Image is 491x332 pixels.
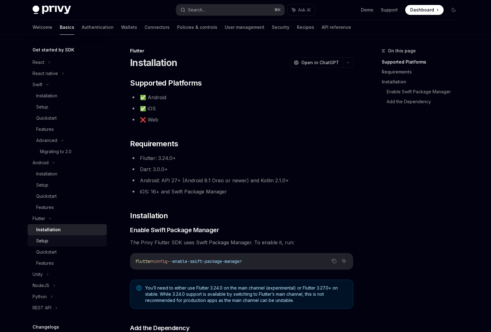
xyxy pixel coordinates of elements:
a: Welcome [33,20,52,35]
li: iOS: 16+ and Swift Package Manager [130,187,353,196]
a: Recipes [297,20,314,35]
button: Open in ChatGPT [290,57,343,68]
a: API reference [322,20,351,35]
div: Quickstart [36,193,57,200]
div: React native [33,70,58,77]
a: Demo [361,7,373,13]
a: Installation [28,224,107,235]
div: Installation [36,170,57,178]
li: Android: API 27+ (Android 8.1 Oreo or newer) and Kotlin 2.1.0+ [130,176,353,185]
button: Copy the contents from the code block [330,257,338,265]
a: Installation [382,77,463,87]
div: Advanced [36,137,57,144]
a: User management [225,20,264,35]
a: Wallets [121,20,137,35]
div: Setup [36,237,48,245]
a: Features [28,202,107,213]
a: Connectors [145,20,170,35]
button: Toggle dark mode [449,5,458,15]
div: Migrating to 2.0 [40,148,72,155]
li: ❌ Web [130,115,353,124]
button: Ask AI [340,257,348,265]
div: Python [33,293,47,300]
a: Dashboard [405,5,444,15]
div: Flutter [33,215,45,222]
span: You’ll need to either use Flutter 3.24.0 on the main channel (experimental) or Flutter 3.27.0+ on... [145,285,347,303]
span: flutter [135,259,153,264]
span: config [153,259,167,264]
span: Requirements [130,139,178,149]
div: React [33,59,44,66]
h1: Installation [130,57,177,68]
a: Basics [60,20,74,35]
a: Enable Swift Package Manager [387,87,463,97]
a: Installation [28,168,107,179]
a: Quickstart [28,113,107,124]
li: ✅ Android [130,93,353,102]
a: Add the Dependency [387,97,463,107]
div: Installation [36,226,61,233]
a: Requirements [382,67,463,77]
button: Search...⌘K [176,4,285,15]
a: Features [28,258,107,269]
h5: Changelogs [33,323,59,331]
div: Search... [188,6,205,14]
span: Installation [130,211,168,221]
button: Ask AI [288,4,315,15]
div: Unity [33,271,43,278]
li: ✅ iOS [130,104,353,113]
div: Features [36,204,54,211]
a: Quickstart [28,191,107,202]
div: Setup [36,103,48,111]
a: Authentication [82,20,114,35]
a: Features [28,124,107,135]
div: REST API [33,304,51,312]
a: Policies & controls [177,20,217,35]
span: ⌘ K [274,7,281,12]
a: Setup [28,235,107,246]
div: Features [36,259,54,267]
a: Supported Platforms [382,57,463,67]
div: Android [33,159,49,166]
svg: Note [137,286,141,290]
span: --enable-swift-package-manager [167,259,242,264]
div: Swift [33,81,42,88]
span: Supported Platforms [130,78,202,88]
a: Security [272,20,289,35]
a: Setup [28,101,107,113]
a: Installation [28,90,107,101]
a: Migrating to 2.0 [28,146,107,157]
a: Support [381,7,398,13]
a: Quickstart [28,246,107,258]
a: Setup [28,179,107,191]
div: Quickstart [36,114,57,122]
div: Quickstart [36,248,57,256]
li: Dart: 3.0.0+ [130,165,353,174]
span: Ask AI [298,7,311,13]
div: NodeJS [33,282,49,289]
div: Installation [36,92,57,100]
li: Flutter: 3.24.0+ [130,154,353,162]
div: Flutter [130,48,353,54]
span: Open in ChatGPT [301,60,339,66]
h5: Get started by SDK [33,46,74,54]
span: Dashboard [410,7,434,13]
span: On this page [388,47,416,55]
span: The Privy Flutter SDK uses Swift Package Manager. To enable it, run: [130,238,353,247]
div: Setup [36,181,48,189]
img: dark logo [33,6,71,14]
div: Features [36,126,54,133]
span: Enable Swift Package Manager [130,226,219,234]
